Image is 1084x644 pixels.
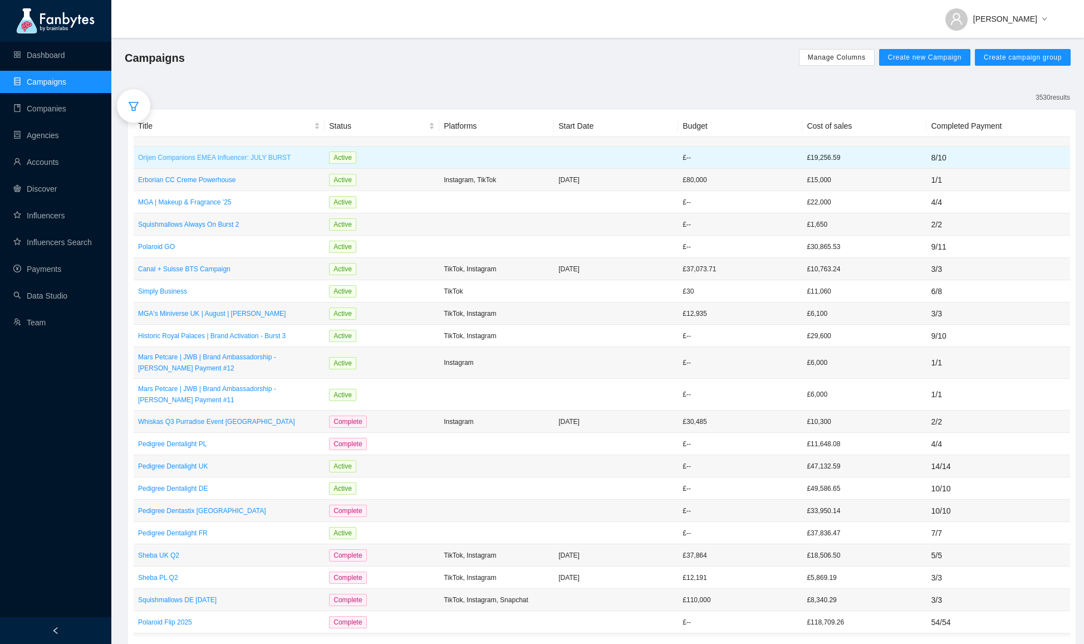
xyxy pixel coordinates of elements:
p: [DATE] [558,264,674,275]
p: £118,709.26 [807,617,922,628]
span: Complete [329,438,366,450]
p: Mars Petcare | JWB | Brand Ambassadorship - [PERSON_NAME] Payment #11 [138,383,320,406]
p: TikTok [444,286,550,297]
span: Active [329,460,356,472]
a: Orijen Companions EMEA Influencer: JULY BURST [138,152,320,163]
span: user [950,12,963,26]
p: £22,000 [807,197,922,208]
a: Historic Royal Palaces | Brand Activation - Burst 3 [138,330,320,341]
p: TikTok, Instagram [444,264,550,275]
a: Polaroid Flip 2025 [138,617,320,628]
p: £ -- [683,219,798,230]
a: Sheba UK Q2 [138,550,320,561]
a: Pedigree Dentalight DE [138,483,320,494]
p: TikTok, Instagram [444,308,550,319]
th: Cost of sales [802,115,926,137]
p: £ -- [683,461,798,472]
p: £ 12,935 [683,308,798,319]
p: £1,650 [807,219,922,230]
td: 6 / 8 [926,280,1070,303]
span: Create new Campaign [888,53,962,62]
a: usergroup-addTeam [13,318,46,327]
span: Manage Columns [808,53,866,62]
td: 4 / 4 [926,433,1070,455]
a: Pedigree Dentastix [GEOGRAPHIC_DATA] [138,505,320,516]
p: £15,000 [807,174,922,186]
a: Squishmallows DE [DATE] [138,594,320,606]
p: Instagram [444,357,550,368]
a: Pedigree Dentalight FR [138,528,320,539]
td: 14 / 14 [926,455,1070,477]
p: [DATE] [558,550,674,561]
p: Instagram, TikTok [444,174,550,186]
a: Simply Business [138,286,320,297]
p: £ -- [683,197,798,208]
p: £33,950.14 [807,505,922,516]
p: £ 30 [683,286,798,297]
p: £ 37,864 [683,550,798,561]
a: searchData Studio [13,291,67,300]
a: pay-circlePayments [13,265,61,274]
span: Active [329,308,356,320]
p: £ -- [683,389,798,400]
p: £ 37,073.71 [683,264,798,275]
p: £5,869.19 [807,572,922,583]
p: £47,132.59 [807,461,922,472]
span: Create campaign group [984,53,1062,62]
p: £ -- [683,152,798,163]
span: Complete [329,505,366,517]
p: £30,865.53 [807,241,922,252]
p: £6,000 [807,357,922,368]
td: 1 / 1 [926,379,1070,411]
td: 9 / 10 [926,325,1070,347]
p: £11,060 [807,286,922,297]
span: Active [329,357,356,369]
th: Start Date [554,115,678,137]
td: 54 / 54 [926,611,1070,633]
p: £10,300 [807,416,922,427]
a: Mars Petcare | JWB | Brand Ambassadorship - [PERSON_NAME] Payment #12 [138,352,320,374]
a: MGA | Makeup & Fragrance '25 [138,197,320,208]
p: £ -- [683,330,798,341]
a: Squishmallows Always On Burst 2 [138,219,320,230]
th: Title [134,115,325,137]
span: Complete [329,594,366,606]
span: Title [138,120,312,132]
td: 7 / 7 [926,522,1070,544]
p: TikTok, Instagram [444,330,550,341]
td: 2 / 2 [926,411,1070,433]
p: £11,648.08 [807,438,922,450]
span: Campaigns [125,49,185,67]
span: Active [329,330,356,342]
a: containerAgencies [13,131,59,140]
a: Sheba PL Q2 [138,572,320,583]
p: Canal + Suisse BTS Campaign [138,264,320,275]
td: 3 / 3 [926,258,1070,280]
p: £8,340.29 [807,594,922,606]
a: MGA's Miniverse UK | August | [PERSON_NAME] [138,308,320,319]
td: 10 / 10 [926,500,1070,522]
td: 1 / 1 [926,169,1070,191]
p: TikTok, Instagram [444,572,550,583]
a: appstoreDashboard [13,51,65,60]
a: starInfluencers [13,211,65,220]
p: £ 30,485 [683,416,798,427]
button: Manage Columns [799,49,875,66]
td: 3 / 3 [926,303,1070,325]
p: Instagram [444,416,550,427]
p: £ -- [683,617,798,628]
p: £6,100 [807,308,922,319]
span: Active [329,196,356,208]
span: Active [329,218,356,231]
a: Pedigree Dentalight PL [138,438,320,450]
span: Active [329,263,356,275]
p: TikTok, Instagram, Snapchat [444,594,550,606]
